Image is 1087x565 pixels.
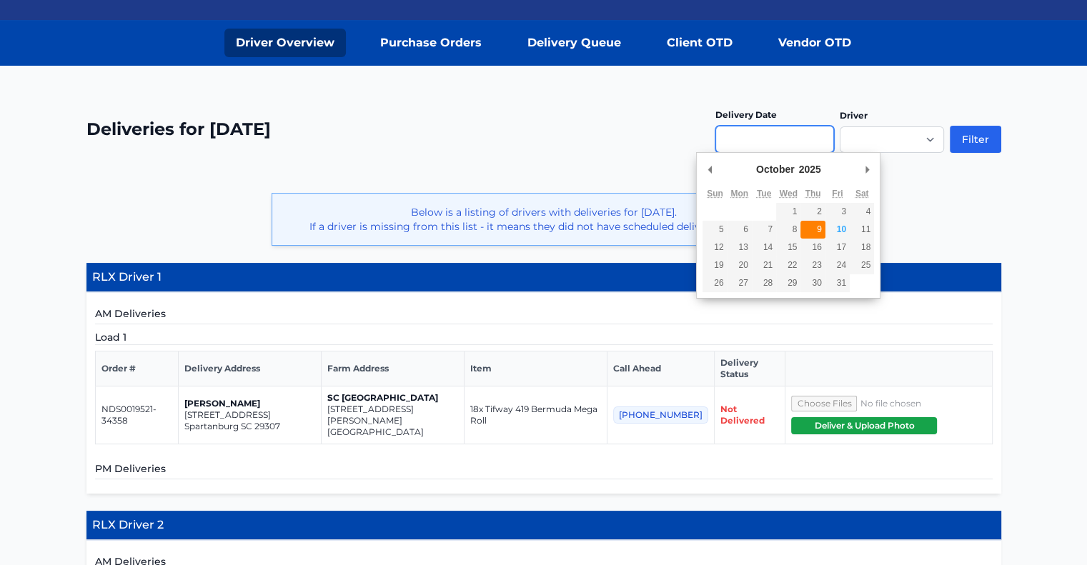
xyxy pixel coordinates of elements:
button: 12 [703,239,727,256]
button: 21 [752,256,776,274]
button: 17 [825,239,850,256]
button: 29 [776,274,800,292]
h5: Load 1 [95,330,993,345]
p: [PERSON_NAME] [184,398,315,409]
h4: RLX Driver 1 [86,263,1001,292]
h5: PM Deliveries [95,461,993,479]
button: 18 [850,239,874,256]
button: 22 [776,256,800,274]
button: 19 [703,256,727,274]
abbr: Saturday [855,189,869,199]
button: 31 [825,274,850,292]
h5: AM Deliveries [95,306,993,324]
h2: Deliveries for [DATE] [86,118,271,141]
th: Item [465,351,607,386]
th: Delivery Status [715,351,785,386]
button: 1 [776,203,800,221]
button: 27 [728,274,752,292]
button: 4 [850,203,874,221]
input: Use the arrow keys to pick a date [715,126,834,153]
div: October [754,159,797,180]
button: 28 [752,274,776,292]
a: Client OTD [655,29,744,57]
abbr: Tuesday [757,189,771,199]
span: Not Delivered [720,404,765,426]
a: Delivery Queue [516,29,632,57]
h4: RLX Driver 2 [86,511,1001,540]
button: 20 [728,256,752,274]
th: Farm Address [322,351,465,386]
button: 24 [825,256,850,274]
p: NDS0019521-34358 [101,404,173,426]
button: 13 [728,239,752,256]
label: Driver [840,110,868,121]
td: 18x Tifway 419 Bermuda Mega Roll [465,386,607,444]
button: 5 [703,221,727,239]
button: 9 [800,221,825,239]
button: 30 [800,274,825,292]
button: 26 [703,274,727,292]
p: [GEOGRAPHIC_DATA] [327,426,458,438]
div: 2025 [797,159,823,180]
abbr: Sunday [707,189,723,199]
abbr: Thursday [805,189,821,199]
th: Call Ahead [607,351,715,386]
a: Purchase Orders [369,29,493,57]
button: Previous Month [703,159,717,180]
button: 2 [800,203,825,221]
label: Delivery Date [715,109,777,120]
button: 10 [825,221,850,239]
button: Filter [950,126,1001,153]
th: Delivery Address [179,351,322,386]
button: 8 [776,221,800,239]
abbr: Monday [730,189,748,199]
abbr: Friday [832,189,843,199]
button: 3 [825,203,850,221]
p: SC [GEOGRAPHIC_DATA] [327,392,458,404]
button: 11 [850,221,874,239]
button: 6 [728,221,752,239]
button: 7 [752,221,776,239]
p: Spartanburg SC 29307 [184,421,315,432]
th: Order # [95,351,179,386]
button: 23 [800,256,825,274]
button: 14 [752,239,776,256]
p: [STREET_ADDRESS][PERSON_NAME] [327,404,458,426]
a: Vendor OTD [767,29,863,57]
button: 25 [850,256,874,274]
p: [STREET_ADDRESS] [184,409,315,421]
p: Below is a listing of drivers with deliveries for [DATE]. If a driver is missing from this list -... [284,205,803,234]
button: Deliver & Upload Photo [791,417,937,434]
button: Next Month [860,159,874,180]
span: [PHONE_NUMBER] [613,406,708,424]
a: Driver Overview [224,29,346,57]
abbr: Wednesday [780,189,798,199]
button: 15 [776,239,800,256]
button: 16 [800,239,825,256]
